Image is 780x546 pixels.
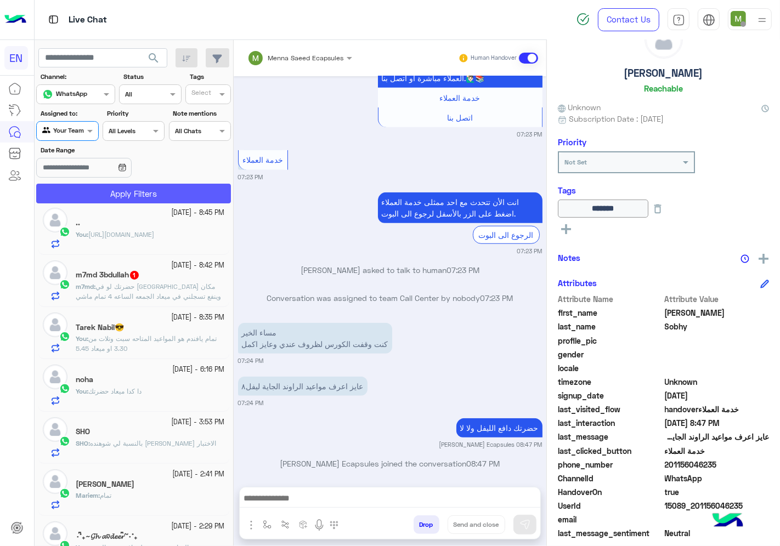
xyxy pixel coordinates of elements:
span: Menna Saeed Ecapsules [268,54,344,62]
h6: Notes [558,253,580,263]
span: دا كدا ميعاد حضرتك [88,387,142,395]
span: اتصل بنا [447,113,473,122]
img: profile [755,13,769,27]
img: tab [47,13,60,26]
a: Contact Us [598,8,659,31]
span: null [665,349,770,360]
img: make a call [330,521,338,530]
button: search [140,48,167,72]
span: phone_number [558,459,663,470]
span: بالنسبة لي شوهنده سعيد خلصت الاختبار [90,439,216,447]
img: defaultAdmin.png [43,208,67,232]
small: 07:23 PM [238,173,263,181]
span: signup_date [558,390,663,401]
label: Assigned to: [41,109,97,118]
button: select flow [258,515,276,533]
span: تمام [100,491,111,499]
p: 11/10/2025, 8:47 PM [456,418,542,437]
h5: noha [76,375,93,384]
h5: Mariem Hossam [76,480,134,489]
small: 07:24 PM [238,356,264,365]
b: : [76,230,88,238]
span: SHO [76,439,88,447]
img: WhatsApp [59,331,70,342]
span: Mariem [76,491,98,499]
img: defaultAdmin.png [43,312,67,337]
span: 07:23 PM [446,265,479,275]
label: Channel: [41,72,114,82]
h5: SHO [76,427,90,436]
p: 11/10/2025, 7:24 PM [238,377,368,396]
small: [DATE] - 2:29 PM [172,521,225,532]
b: : [76,491,100,499]
img: WhatsApp [59,436,70,447]
span: HandoverOn [558,486,663,498]
span: Attribute Name [558,293,663,305]
img: Logo [4,8,26,31]
span: null [665,362,770,374]
span: خدمة العملاء [440,93,481,103]
p: [PERSON_NAME] Ecapsules joined the conversation [238,458,542,469]
h5: m7md 3bdullah [76,270,140,280]
span: last_message_sentiment [558,527,663,539]
span: Sobhy [665,321,770,332]
span: last_interaction [558,417,663,429]
label: Date Range [41,145,163,155]
span: Unknown [558,101,601,113]
span: search [147,52,160,65]
img: WhatsApp [59,279,70,290]
small: [DATE] - 3:53 PM [172,417,225,428]
b: : [76,387,88,395]
span: Subscription Date : [DATE] [569,113,664,124]
label: Status [123,72,180,82]
a: tab [668,8,689,31]
span: 1 [130,271,139,280]
small: [DATE] - 2:41 PM [173,469,225,480]
span: 15089_201156046235 [665,500,770,511]
span: خدمة العملاء [242,155,283,164]
span: gender [558,349,663,360]
span: null [665,514,770,525]
span: 07:23 PM [481,293,513,303]
span: Attribute Value [665,293,770,305]
img: defaultAdmin.png [645,21,682,58]
img: send voice note [313,519,326,532]
img: defaultAdmin.png [43,417,67,442]
span: timezone [558,376,663,388]
span: ChannelId [558,473,663,484]
small: 07:23 PM [517,130,542,139]
span: 08:47 PM [467,459,500,468]
p: 11/10/2025, 7:24 PM [238,323,392,354]
span: UserId [558,500,663,511]
span: You [76,334,87,343]
span: 0 [665,527,770,539]
label: Note mentions [173,109,229,118]
small: [PERSON_NAME] Ecapsules 08:47 PM [439,440,542,449]
img: defaultAdmin.png [43,521,67,546]
p: Conversation was assigned to team Call Center by nobody [238,292,542,304]
span: Yousef [665,307,770,318]
div: Select [190,88,211,100]
h6: Reachable [644,83,683,93]
h5: [PERSON_NAME] [624,67,703,79]
button: create order [295,515,313,533]
span: email [558,514,663,525]
img: WhatsApp [59,226,70,237]
img: select flow [263,520,272,529]
img: send message [519,519,530,530]
b: : [76,334,88,343]
h6: Tags [558,185,769,195]
b: : [76,282,95,291]
img: tab [703,14,715,26]
img: spinner [576,13,590,26]
span: You [76,387,87,395]
button: Send and close [448,515,505,534]
button: Apply Filters [36,184,231,203]
span: حضرتك لو في ليا مكان وينفع تسجلني في ميعاد الجمعه الساعه 4 تمام ماشي معنديش مشكله و السيشن اللي ف... [76,282,221,320]
span: عايز اعرف مواعيد الراوند الجاية ليفل٨ [665,431,770,442]
h5: ‧˚₊ྀི~𝓖𝓱 𝓪♡𝓭𝓮𝓮𝓻~ྀི‧˚₊ [76,532,138,541]
span: last_message [558,431,663,442]
button: Trigger scenario [276,515,295,533]
label: Priority [107,109,163,118]
img: WhatsApp [59,383,70,394]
